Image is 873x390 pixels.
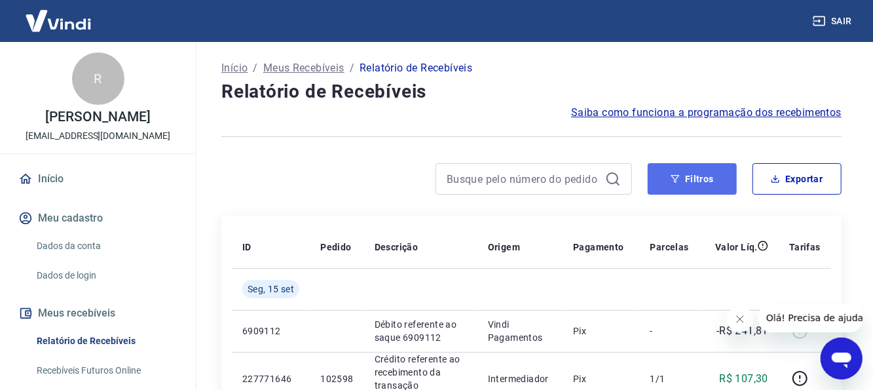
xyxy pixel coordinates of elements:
[31,233,180,260] a: Dados da conta
[650,324,689,338] p: -
[488,372,553,385] p: Intermediador
[375,318,467,344] p: Débito referente ao saque 6909112
[248,283,294,296] span: Seg, 15 set
[26,129,170,143] p: [EMAIL_ADDRESS][DOMAIN_NAME]
[8,9,110,20] span: Olá! Precisa de ajuda?
[320,241,351,254] p: Pedido
[31,357,180,384] a: Recebíveis Futuros Online
[16,165,180,193] a: Início
[573,241,624,254] p: Pagamento
[650,241,689,254] p: Parcelas
[242,372,299,385] p: 227771646
[715,241,758,254] p: Valor Líq.
[16,299,180,328] button: Meus recebíveis
[375,241,418,254] p: Descrição
[242,241,251,254] p: ID
[16,1,101,41] img: Vindi
[16,204,180,233] button: Meu cadastro
[488,241,520,254] p: Origem
[573,324,629,338] p: Pix
[253,60,257,76] p: /
[221,79,842,105] h4: Relatório de Recebíveis
[350,60,354,76] p: /
[31,328,180,355] a: Relatório de Recebíveis
[648,163,737,195] button: Filtros
[263,60,344,76] a: Meus Recebíveis
[821,338,863,380] iframe: Botão para abrir a janela de mensagens
[727,306,753,332] iframe: Fechar mensagem
[242,324,299,338] p: 6909112
[789,241,821,254] p: Tarifas
[488,318,553,344] p: Vindi Pagamentos
[360,60,472,76] p: Relatório de Recebíveis
[31,262,180,289] a: Dados de login
[447,169,600,189] input: Busque pelo número do pedido
[650,372,689,385] p: 1/1
[221,60,248,76] a: Início
[571,105,842,121] a: Saiba como funciona a programação dos recebimentos
[45,110,150,124] p: [PERSON_NAME]
[752,163,842,195] button: Exportar
[810,9,857,33] button: Sair
[320,372,353,385] p: 102598
[72,52,124,105] div: R
[720,371,769,387] p: R$ 107,30
[758,303,863,332] iframe: Mensagem da empresa
[573,372,629,385] p: Pix
[716,323,768,339] p: -R$ 241,81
